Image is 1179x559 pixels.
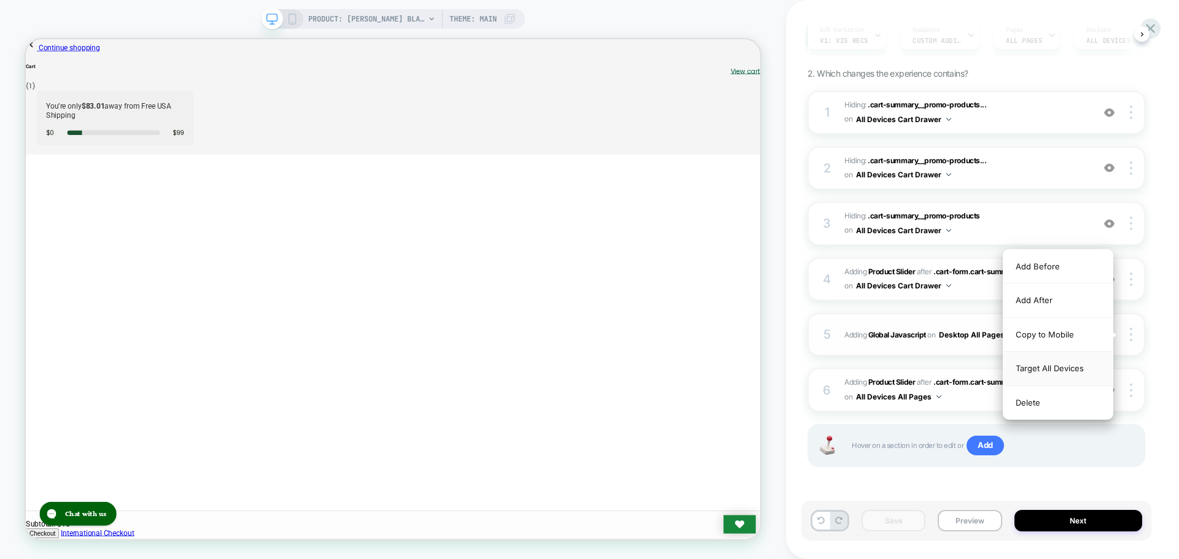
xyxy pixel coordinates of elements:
div: 2 [821,157,833,179]
span: Adding [844,267,915,276]
div: Add Before [1003,250,1113,283]
div: Target All Devices [1003,352,1113,385]
button: All Devices Cart Drawer [856,167,951,182]
img: close [1130,161,1132,175]
span: Add [967,436,1004,455]
span: .cart-summary__promo-products... [868,100,986,109]
span: v1: vis recs [820,36,868,45]
button: Save [862,510,925,531]
div: 1 [821,101,833,123]
b: Global Javascript [868,330,926,339]
img: down arrow [936,395,941,398]
b: Product Slider [868,267,915,276]
button: All Devices All Pages [856,389,941,404]
div: 5 [821,323,833,345]
span: .cart-summary__promo-products [868,211,979,220]
button: Preview [938,510,1002,531]
div: Add After [1003,283,1113,317]
button: Next [1014,510,1143,531]
span: on [844,223,852,237]
img: close [1130,384,1132,397]
span: Continue shopping [17,6,99,17]
img: close [1130,272,1132,286]
div: 6 [821,379,833,401]
img: down arrow [946,229,951,232]
button: Desktop All Pages [939,327,1014,342]
span: on [844,390,852,404]
button: All Devices Cart Drawer [856,112,951,127]
img: down arrow [946,173,951,176]
span: on [844,112,852,126]
p: You’re only away from Free USA Shipping [27,83,211,107]
span: Devices [1086,26,1110,34]
span: Custom Audience [912,36,962,45]
span: Pages [1006,26,1023,34]
strong: $83.01 [74,83,105,95]
img: close [1130,217,1132,230]
img: down arrow [946,118,951,121]
img: crossed eye [1104,163,1115,173]
div: 4 [821,268,833,290]
span: .cart-summary__promo-products... [868,156,986,165]
a: View cart [940,37,979,49]
span: on [927,328,935,342]
span: Hiding : [844,154,1087,183]
img: close [1130,328,1132,341]
b: Product Slider [868,377,915,387]
span: $0 [27,118,37,131]
img: crossed eye [1104,218,1115,229]
span: A/B Variation [820,26,865,34]
div: Delete [1003,386,1113,419]
div: Copy to Mobile [1003,318,1113,352]
span: AFTER [917,267,932,276]
button: All Devices Cart Drawer [856,223,951,238]
span: Adding [844,377,915,387]
span: Theme: MAIN [449,9,497,29]
span: ALL DEVICES [1086,36,1130,45]
div: 3 [821,212,833,234]
span: AFTER [917,377,932,387]
span: Adding [844,327,1087,342]
span: Hiding : [844,98,1087,127]
span: ALL PAGES [1006,36,1042,45]
img: crossed eye [1104,107,1115,118]
img: close [1130,106,1132,119]
span: .cart-form.cart-summary__sect... [933,377,1045,387]
span: Audience [912,26,940,34]
span: $99 [195,118,211,131]
button: Gorgias live chat [6,4,109,36]
button: All Devices Cart Drawer [856,278,951,293]
span: Hiding : [844,209,1087,238]
span: 2. Which changes the experience contains? [807,68,968,79]
span: .cart-form.cart-summary__sect... [933,267,1045,276]
img: Joystick [815,436,839,455]
span: PRODUCT: [PERSON_NAME] Blaze [PERSON_NAME] [PERSON_NAME] [308,9,425,29]
span: on [844,168,852,182]
span: Hover on a section in order to edit or [852,436,1132,455]
span: on [844,279,852,293]
h2: Chat with us [40,14,95,26]
img: down arrow [946,284,951,287]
